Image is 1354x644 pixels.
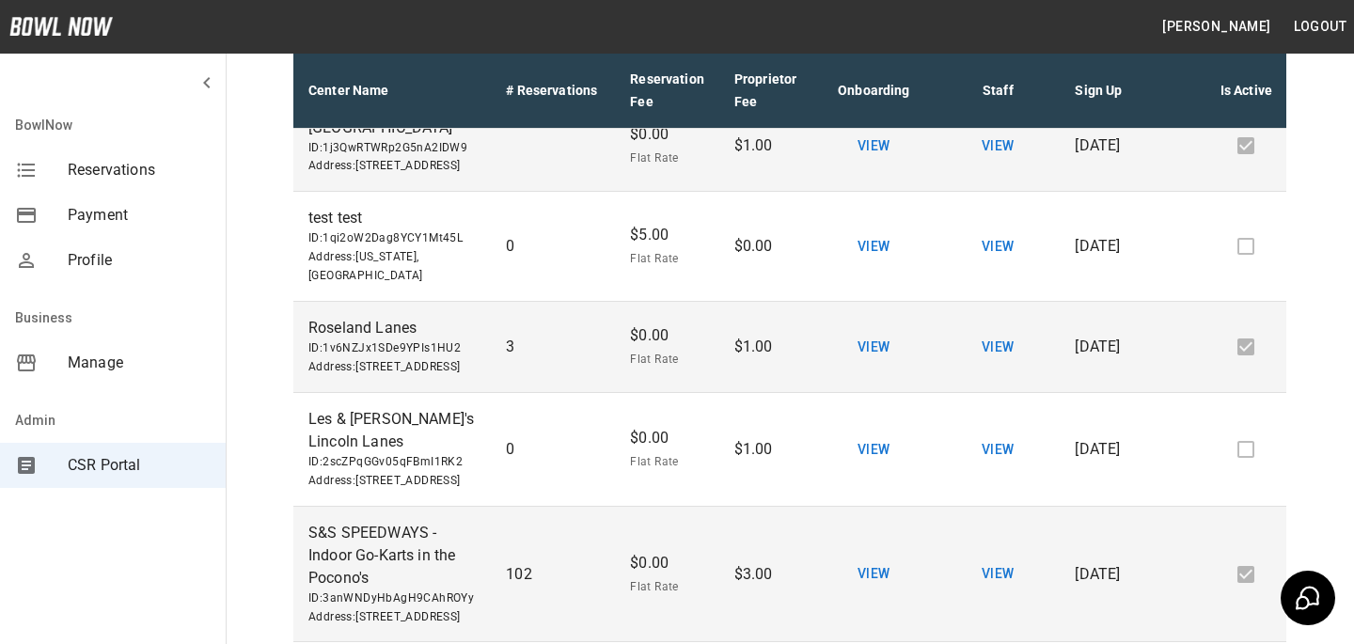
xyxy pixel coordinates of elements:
[630,427,704,449] p: $0.00
[968,432,1028,467] button: View
[308,453,476,472] span: ID: 2scZPqGGv05qFBmI1RK2
[1075,336,1169,358] p: [DATE]
[308,207,476,229] p: test test
[506,235,600,258] p: 0
[308,229,476,248] span: ID: 1qi2oW2Dag8YCY1Mt45L
[308,408,476,453] p: Les & [PERSON_NAME]'s Lincoln Lanes
[308,608,476,627] span: Address : [STREET_ADDRESS]
[630,453,704,472] span: Flat Rate
[9,17,113,36] img: logo
[308,589,476,608] span: ID: 3anWNDyHbAgH9CAhROYy
[68,159,211,181] span: Reservations
[843,129,904,164] button: View
[630,123,704,146] p: $0.00
[308,248,476,286] span: Address : [US_STATE], [GEOGRAPHIC_DATA]
[68,352,211,374] span: Manage
[630,351,704,369] span: Flat Rate
[734,438,797,461] p: $1.00
[734,134,797,157] p: $1.00
[506,336,600,358] p: 3
[615,53,719,129] th: Reservation Fee
[630,324,704,347] p: $0.00
[630,552,704,574] p: $0.00
[1286,9,1354,44] button: Logout
[308,339,476,358] span: ID: 1v6NZJx1SDe9YPIs1HU2
[734,336,797,358] p: $1.00
[491,53,615,129] th: # Reservations
[68,454,211,477] span: CSR Portal
[1155,9,1278,44] button: [PERSON_NAME]
[968,229,1028,264] button: View
[719,53,812,129] th: Proprietor Fee
[308,522,476,589] p: S&S SPEEDWAYS - Indoor Go-Karts in the Pocono's
[308,358,476,377] span: Address : [STREET_ADDRESS]
[1184,53,1308,129] th: Is Active
[308,317,476,339] p: Roseland Lanes
[1075,438,1169,461] p: [DATE]
[506,438,600,461] p: 0
[734,563,797,586] p: $3.00
[630,149,704,168] span: Flat Rate
[968,557,1028,591] button: View
[630,224,704,246] p: $5.00
[68,204,211,227] span: Payment
[811,53,936,129] th: Onboarding
[968,129,1028,164] button: View
[293,53,491,129] th: Center Name
[68,249,211,272] span: Profile
[630,250,704,269] span: Flat Rate
[506,563,600,586] p: 102
[843,330,904,365] button: View
[843,229,904,264] button: View
[843,432,904,467] button: View
[308,157,476,176] span: Address : [STREET_ADDRESS]
[1075,134,1169,157] p: [DATE]
[630,578,704,597] span: Flat Rate
[968,330,1028,365] button: View
[1075,235,1169,258] p: [DATE]
[1075,563,1169,586] p: [DATE]
[1060,53,1184,129] th: Sign Up
[936,53,1060,129] th: Staff
[308,139,476,158] span: ID: 1j3QwRTWRp2G5nA2IDW9
[308,472,476,491] span: Address : [STREET_ADDRESS]
[843,557,904,591] button: View
[734,235,797,258] p: $0.00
